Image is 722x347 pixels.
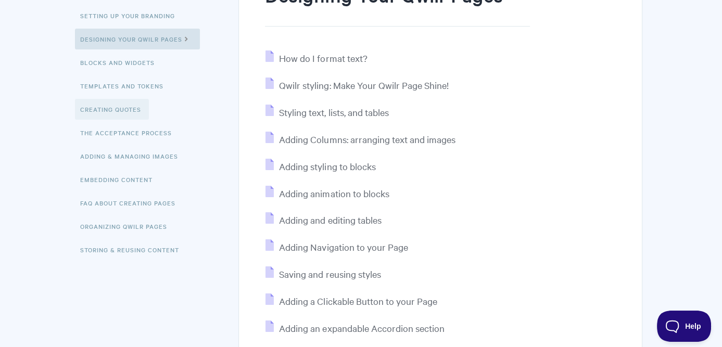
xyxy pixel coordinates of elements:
[279,268,381,280] span: Saving and reusing styles
[265,79,448,91] a: Qwilr styling: Make Your Qwilr Page Shine!
[80,5,183,26] a: Setting up your Branding
[80,75,171,96] a: Templates and Tokens
[279,241,408,253] span: Adding Navigation to your Page
[265,241,408,253] a: Adding Navigation to your Page
[265,133,455,145] a: Adding Columns: arranging text and images
[80,52,162,73] a: Blocks and Widgets
[80,146,186,166] a: Adding & Managing Images
[265,106,388,118] a: Styling text, lists, and tables
[279,214,381,226] span: Adding and editing tables
[80,239,187,260] a: Storing & Reusing Content
[80,216,175,237] a: Organizing Qwilr Pages
[279,295,437,307] span: Adding a Clickable Button to your Page
[279,52,367,64] span: How do I format text?
[265,268,381,280] a: Saving and reusing styles
[279,106,388,118] span: Styling text, lists, and tables
[657,311,712,342] iframe: Toggle Customer Support
[75,99,149,120] a: Creating Quotes
[80,192,183,213] a: FAQ About Creating Pages
[80,122,180,143] a: The Acceptance Process
[265,214,381,226] a: Adding and editing tables
[75,29,200,49] a: Designing Your Qwilr Pages
[279,160,375,172] span: Adding styling to blocks
[265,160,375,172] a: Adding styling to blocks
[279,133,455,145] span: Adding Columns: arranging text and images
[265,295,437,307] a: Adding a Clickable Button to your Page
[80,169,160,190] a: Embedding Content
[265,187,389,199] a: Adding animation to blocks
[265,322,444,334] a: Adding an expandable Accordion section
[279,322,444,334] span: Adding an expandable Accordion section
[279,187,389,199] span: Adding animation to blocks
[265,52,367,64] a: How do I format text?
[279,79,448,91] span: Qwilr styling: Make Your Qwilr Page Shine!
